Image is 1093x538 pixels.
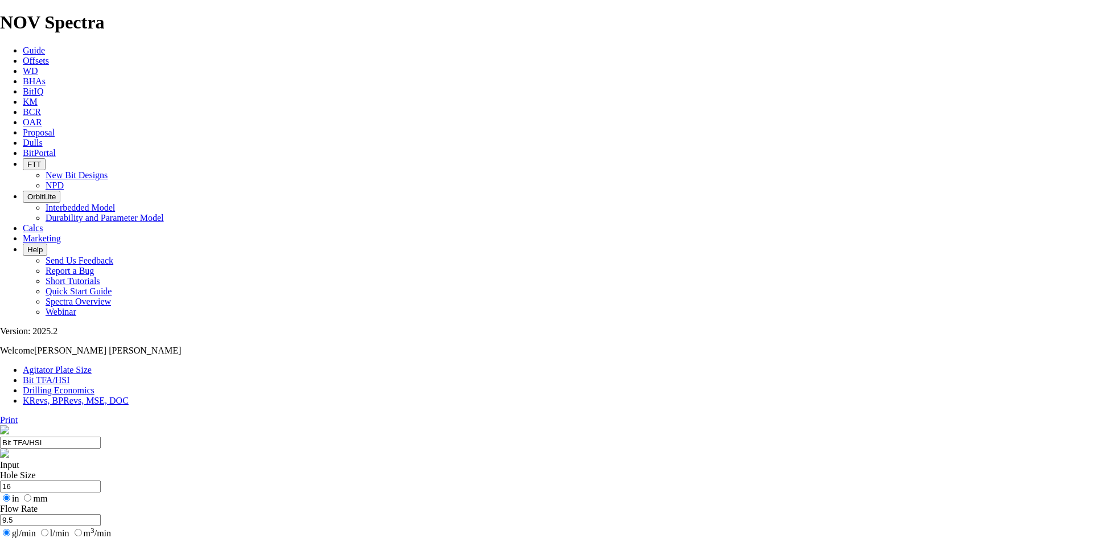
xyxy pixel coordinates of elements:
a: BitIQ [23,87,43,96]
button: OrbitLite [23,191,60,203]
span: OrbitLite [27,192,56,201]
a: OAR [23,117,42,127]
a: WD [23,66,38,76]
a: Guide [23,46,45,55]
a: Quick Start Guide [46,286,112,296]
a: Dulls [23,138,43,147]
a: Calcs [23,223,43,233]
sup: 3 [91,526,94,535]
label: l/min [38,528,69,538]
a: BCR [23,107,41,117]
a: NPD [46,180,64,190]
button: Help [23,244,47,256]
input: in [3,494,10,502]
label: m /min [72,528,111,538]
a: Webinar [46,307,76,317]
input: mm [24,494,31,502]
a: Spectra Overview [46,297,111,306]
a: Proposal [23,128,55,137]
button: FTT [23,158,46,170]
input: m3/min [75,529,82,536]
a: Marketing [23,233,61,243]
a: Short Tutorials [46,276,100,286]
a: Agitator Plate Size [23,365,92,375]
a: Interbedded Model [46,203,115,212]
span: FTT [27,160,41,169]
a: KRevs, BPRevs, MSE, DOC [23,396,129,405]
a: New Bit Designs [46,170,108,180]
span: Help [27,245,43,254]
label: mm [21,494,47,503]
input: l/min [41,529,48,536]
a: KM [23,97,38,106]
a: Bit TFA/HSI [23,375,70,385]
input: gl/min [3,529,10,536]
a: Drilling Economics [23,385,94,395]
a: Offsets [23,56,49,65]
a: Durability and Parameter Model [46,213,164,223]
a: BHAs [23,76,46,86]
a: BitPortal [23,148,56,158]
span: [PERSON_NAME] [PERSON_NAME] [34,346,181,355]
a: Report a Bug [46,266,94,276]
a: Send Us Feedback [46,256,113,265]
